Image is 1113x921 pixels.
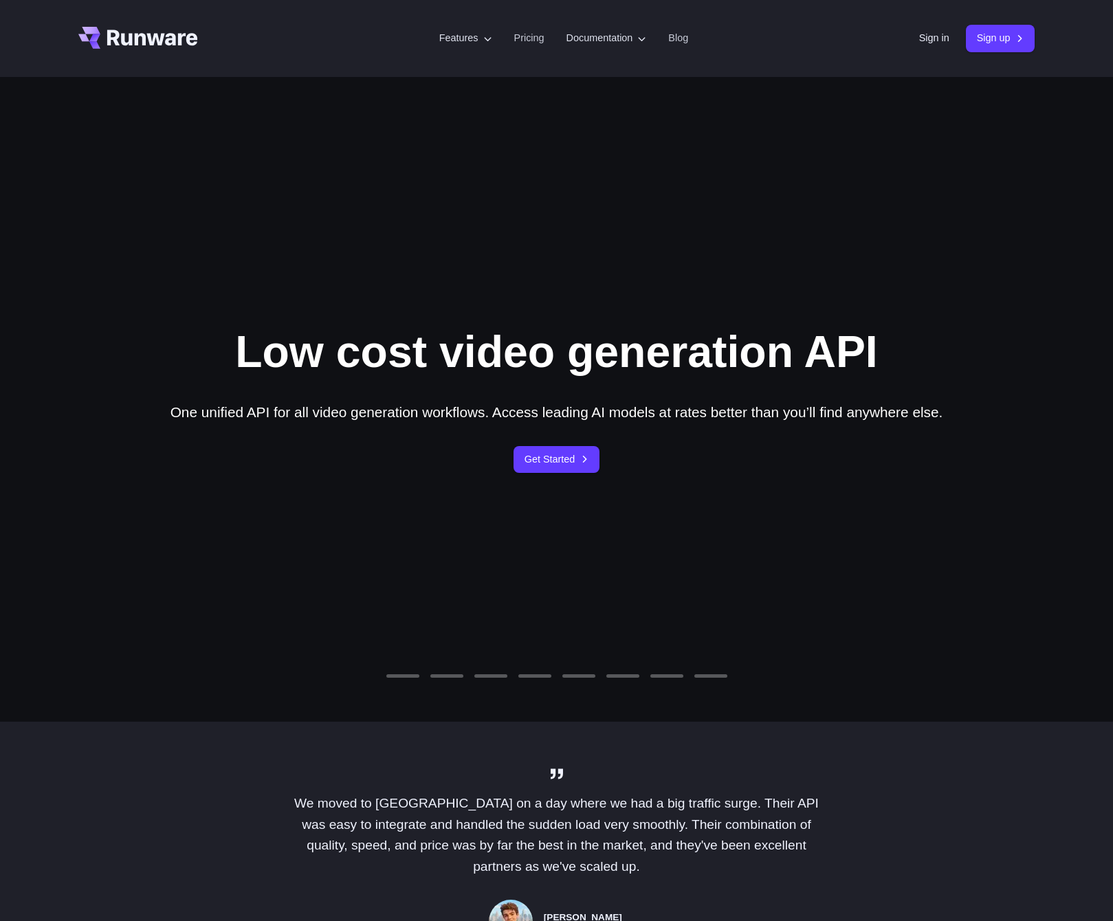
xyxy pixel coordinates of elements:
a: Sign up [966,25,1035,52]
p: One unified API for all video generation workflows. Access leading AI models at rates better than... [170,401,943,423]
a: Sign in [919,30,949,46]
label: Documentation [566,30,647,46]
label: Features [439,30,492,46]
a: Get Started [514,446,600,473]
a: Blog [668,30,688,46]
p: We moved to [GEOGRAPHIC_DATA] on a day where we had a big traffic surge. Their API was easy to in... [282,793,832,878]
a: Go to / [78,27,198,49]
a: Pricing [514,30,544,46]
h1: Low cost video generation API [235,326,878,379]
